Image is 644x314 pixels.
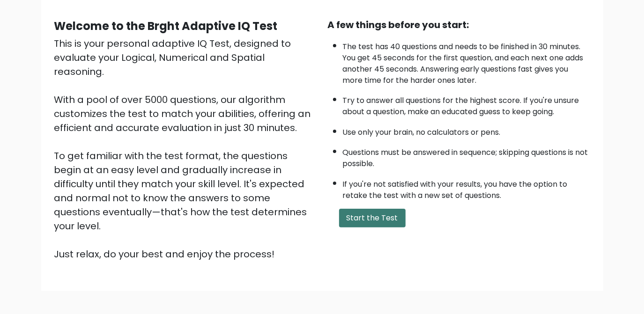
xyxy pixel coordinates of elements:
[343,122,590,138] li: Use only your brain, no calculators or pens.
[343,90,590,117] li: Try to answer all questions for the highest score. If you're unsure about a question, make an edu...
[343,142,590,169] li: Questions must be answered in sequence; skipping questions is not possible.
[343,37,590,86] li: The test has 40 questions and needs to be finished in 30 minutes. You get 45 seconds for the firs...
[54,37,317,261] div: This is your personal adaptive IQ Test, designed to evaluate your Logical, Numerical and Spatial ...
[343,174,590,201] li: If you're not satisfied with your results, you have the option to retake the test with a new set ...
[339,209,406,227] button: Start the Test
[328,18,590,32] div: A few things before you start:
[54,18,278,34] b: Welcome to the Brght Adaptive IQ Test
